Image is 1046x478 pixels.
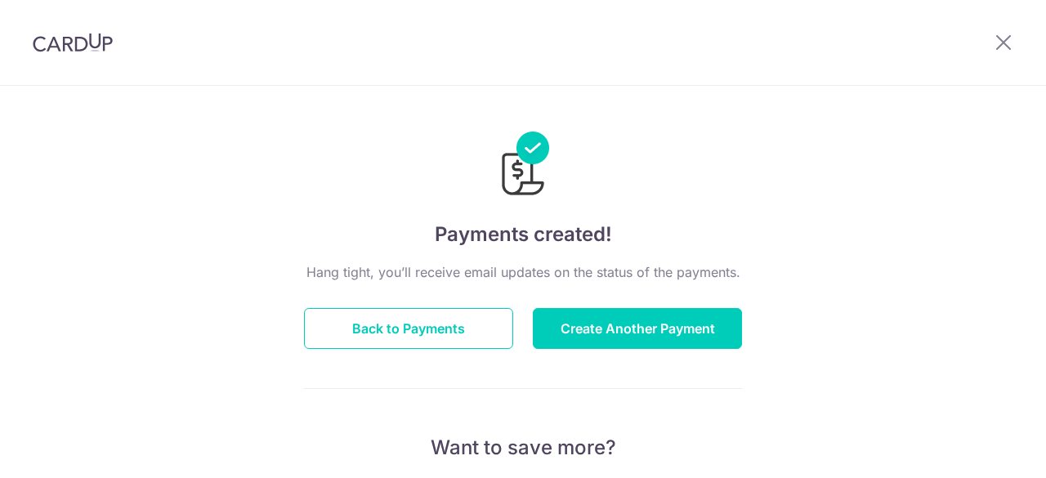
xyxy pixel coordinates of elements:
[304,220,742,249] h4: Payments created!
[33,33,113,52] img: CardUp
[304,435,742,461] p: Want to save more?
[304,308,513,349] button: Back to Payments
[304,262,742,282] p: Hang tight, you’ll receive email updates on the status of the payments.
[497,132,549,200] img: Payments
[533,308,742,349] button: Create Another Payment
